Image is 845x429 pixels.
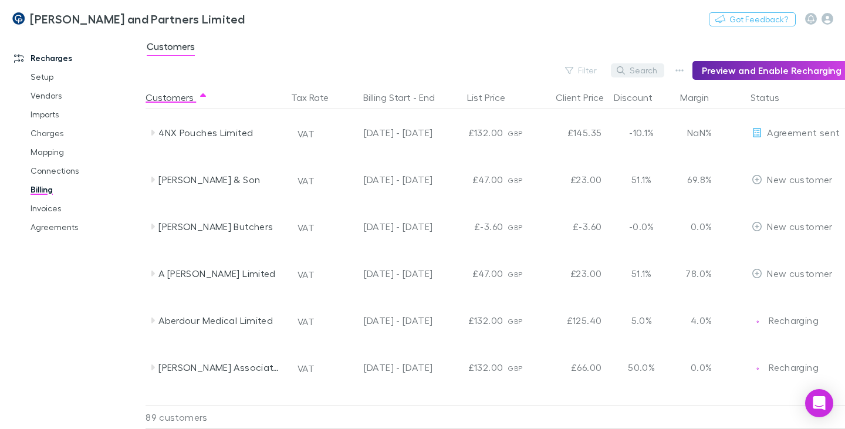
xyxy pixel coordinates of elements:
div: A [PERSON_NAME] Limited [158,250,283,297]
img: Recharging [752,316,763,327]
button: Discount [614,86,667,109]
div: [PERSON_NAME] Associates Limited [158,344,283,391]
div: £125.40 [536,297,606,344]
a: Recharges [2,49,152,67]
div: £-3.60 [536,203,606,250]
div: [DATE] - [DATE] [336,109,432,156]
button: VAT [292,124,320,143]
div: [DATE] - [DATE] [336,297,432,344]
button: Got Feedback? [709,12,796,26]
span: Agreement sent [767,127,840,138]
div: [DATE] - [DATE] [336,203,432,250]
a: Mapping [19,143,152,161]
span: New customer [767,174,832,185]
button: VAT [292,218,320,237]
div: £145.35 [536,109,606,156]
div: -10.1% [606,109,677,156]
div: [PERSON_NAME] & Son [158,156,283,203]
div: £23.00 [536,156,606,203]
span: GBP [508,223,522,232]
div: [DATE] - [DATE] [336,156,432,203]
p: 0.0% [681,219,712,234]
img: Recharging [752,363,763,374]
span: Customers [147,40,195,56]
button: Search [611,63,664,77]
span: New customer [767,268,832,279]
button: Tax Rate [291,86,343,109]
div: [DATE] - [DATE] [336,250,432,297]
div: Aberdour Medical Limited [158,297,283,344]
div: £132.00 [437,297,508,344]
p: NaN% [681,126,712,140]
a: Agreements [19,218,152,237]
span: GBP [508,129,522,138]
span: GBP [508,270,522,279]
div: Open Intercom Messenger [805,389,833,417]
button: Client Price [556,86,618,109]
div: £47.00 [437,156,508,203]
p: 0.0% [681,360,712,374]
div: £23.00 [536,250,606,297]
p: 4.0% [681,313,712,327]
a: Invoices [19,199,152,218]
div: 51.1% [606,156,677,203]
a: Vendors [19,86,152,105]
div: 50.0% [606,344,677,391]
img: Coates and Partners Limited's Logo [12,12,25,26]
span: GBP [508,176,522,185]
div: [PERSON_NAME] Butchers [158,203,283,250]
div: £-3.60 [437,203,508,250]
span: New customer [767,221,832,232]
span: Recharging [769,362,819,373]
div: £132.00 [437,109,508,156]
button: Billing Start - End [363,86,449,109]
span: Recharging [769,315,819,326]
a: Billing [19,180,152,199]
button: Customers [146,86,208,109]
button: VAT [292,312,320,331]
h3: [PERSON_NAME] and Partners Limited [30,12,245,26]
div: £66.00 [536,344,606,391]
div: £132.00 [437,344,508,391]
div: -0.0% [606,203,677,250]
p: 78.0% [681,266,712,281]
a: Charges [19,124,152,143]
a: Imports [19,105,152,124]
p: 69.8% [681,173,712,187]
button: VAT [292,171,320,190]
div: 4NX Pouches Limited [158,109,283,156]
span: GBP [508,364,522,373]
a: Setup [19,67,152,86]
div: [DATE] - [DATE] [336,344,432,391]
div: 89 customers [146,406,286,429]
button: List Price [467,86,519,109]
div: £47.00 [437,250,508,297]
a: [PERSON_NAME] and Partners Limited [5,5,252,33]
button: VAT [292,265,320,284]
button: Margin [680,86,723,109]
button: Filter [559,63,604,77]
span: GBP [508,317,522,326]
a: Connections [19,161,152,180]
button: VAT [292,359,320,378]
div: 5.0% [606,297,677,344]
div: 51.1% [606,250,677,297]
button: Status [751,86,793,109]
